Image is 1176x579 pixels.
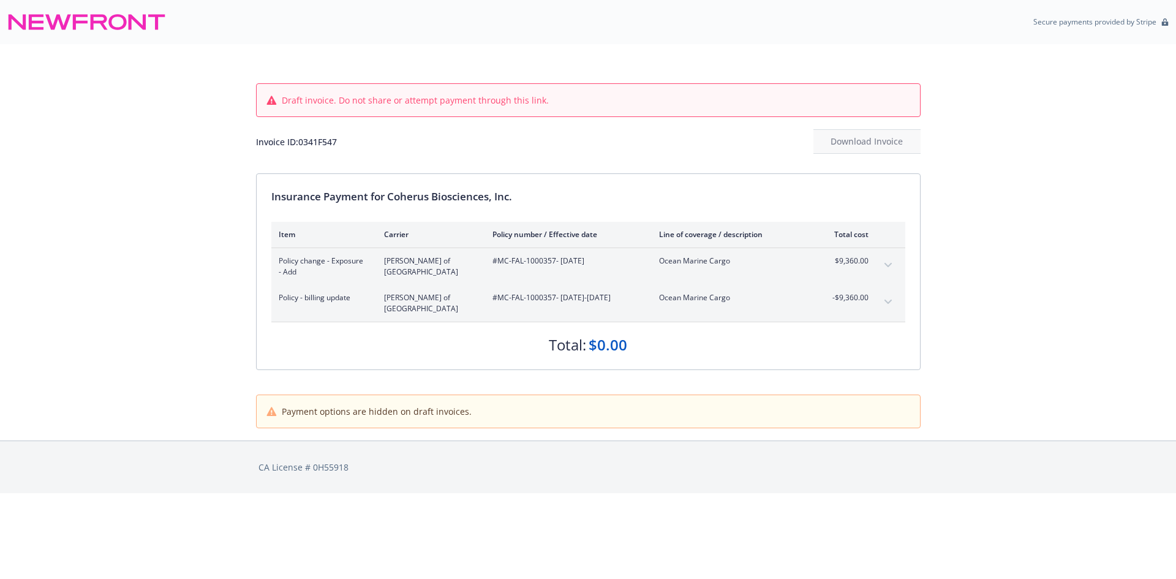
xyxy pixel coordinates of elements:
[271,189,905,205] div: Insurance Payment for Coherus Biosciences, Inc.
[813,130,921,153] div: Download Invoice
[659,255,803,267] span: Ocean Marine Cargo
[492,255,639,267] span: #MC-FAL-1000357 - [DATE]
[282,94,549,107] span: Draft invoice. Do not share or attempt payment through this link.
[878,255,898,275] button: expand content
[384,292,473,314] span: [PERSON_NAME] of [GEOGRAPHIC_DATA]
[271,285,905,322] div: Policy - billing update[PERSON_NAME] of [GEOGRAPHIC_DATA]#MC-FAL-1000357- [DATE]-[DATE]Ocean Mari...
[659,292,803,303] span: Ocean Marine Cargo
[279,292,364,303] span: Policy - billing update
[282,405,472,418] span: Payment options are hidden on draft invoices.
[813,129,921,154] button: Download Invoice
[823,255,869,267] span: $9,360.00
[256,135,337,148] div: Invoice ID: 0341F547
[279,229,364,240] div: Item
[823,229,869,240] div: Total cost
[492,229,639,240] div: Policy number / Effective date
[878,292,898,312] button: expand content
[589,335,627,355] div: $0.00
[271,248,905,285] div: Policy change - Exposure - Add[PERSON_NAME] of [GEOGRAPHIC_DATA]#MC-FAL-1000357- [DATE]Ocean Mari...
[384,255,473,278] span: [PERSON_NAME] of [GEOGRAPHIC_DATA]
[549,335,586,355] div: Total:
[258,461,918,474] div: CA License # 0H55918
[659,229,803,240] div: Line of coverage / description
[279,255,364,278] span: Policy change - Exposure - Add
[492,292,639,303] span: #MC-FAL-1000357 - [DATE]-[DATE]
[384,229,473,240] div: Carrier
[823,292,869,303] span: -$9,360.00
[1033,17,1156,27] p: Secure payments provided by Stripe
